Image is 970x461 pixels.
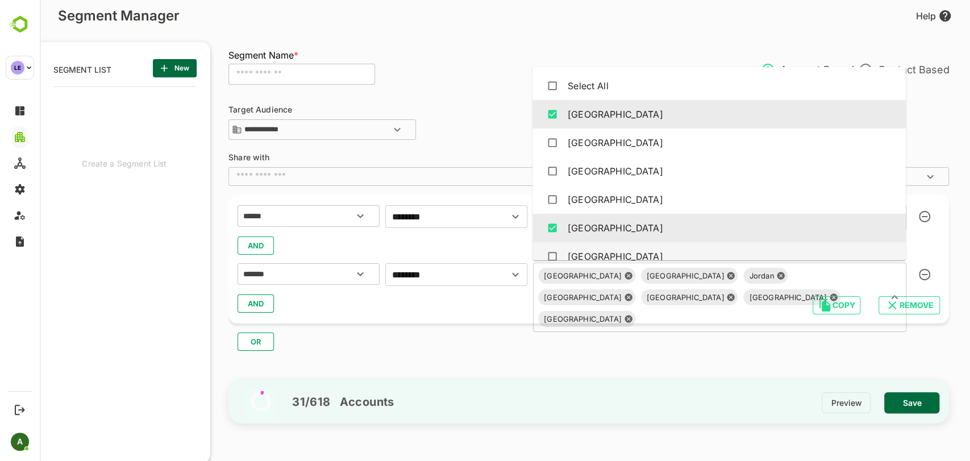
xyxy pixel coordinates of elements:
[198,333,234,351] button: OR
[189,106,291,119] h6: Target Audience
[290,395,354,409] h5: Accounts
[498,268,596,284] div: [GEOGRAPHIC_DATA]
[528,193,623,206] div: [GEOGRAPHIC_DATA]
[498,314,582,324] div: [GEOGRAPHIC_DATA]
[854,396,890,410] span: Save
[122,61,148,76] span: New
[877,163,904,190] button: Open
[847,289,863,305] button: Close
[844,392,900,413] button: Save
[601,292,685,302] div: [GEOGRAPHIC_DATA]
[528,221,623,235] div: [GEOGRAPHIC_DATA]
[468,209,484,225] button: Open
[207,296,224,311] span: AND
[876,9,912,23] div: Help
[528,164,623,178] div: [GEOGRAPHIC_DATA]
[498,271,582,281] div: [GEOGRAPHIC_DATA]
[207,334,224,349] span: OR
[528,250,623,263] div: [GEOGRAPHIC_DATA]
[716,57,909,79] div: export-type
[6,14,35,35] img: BambooboxLogoMark.f1c84d78b4c51b1a7b5f700c9845e183.svg
[601,271,685,281] div: [GEOGRAPHIC_DATA]
[814,57,909,81] p: Contact Based
[528,107,623,121] div: [GEOGRAPHIC_DATA]
[791,396,822,410] span: Preview
[307,260,334,288] button: Open
[528,136,623,149] div: [GEOGRAPHIC_DATA]
[773,296,821,314] button: COPY
[198,294,234,313] button: AND
[243,395,290,409] h5: 31 / 618
[307,202,334,230] button: Open
[14,59,72,77] p: SEGMENT LIST
[528,79,569,93] div: Select All
[498,311,596,327] div: [GEOGRAPHIC_DATA]
[848,298,891,313] span: REMOVE
[716,57,814,81] p: Account Based
[703,292,787,302] div: [GEOGRAPHIC_DATA]
[344,116,371,143] button: Open
[782,298,811,313] span: COPY
[703,289,801,305] div: [GEOGRAPHIC_DATA]
[113,59,157,77] button: New
[703,271,734,281] div: Jordan
[189,153,291,167] h6: Share with
[839,296,900,314] button: REMOVE
[601,268,698,284] div: [GEOGRAPHIC_DATA]
[782,392,831,413] button: Preview
[879,269,890,280] svg: Remove Filter
[879,211,890,222] svg: Remove Filter
[468,267,484,283] button: Open
[601,289,698,305] div: [GEOGRAPHIC_DATA]
[498,292,582,302] div: [GEOGRAPHIC_DATA]
[498,289,596,305] div: [GEOGRAPHIC_DATA]
[11,61,24,74] div: LE
[11,433,29,451] div: A
[703,268,748,284] div: Jordan
[189,49,259,61] span: Segment Name
[12,402,27,417] button: Logout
